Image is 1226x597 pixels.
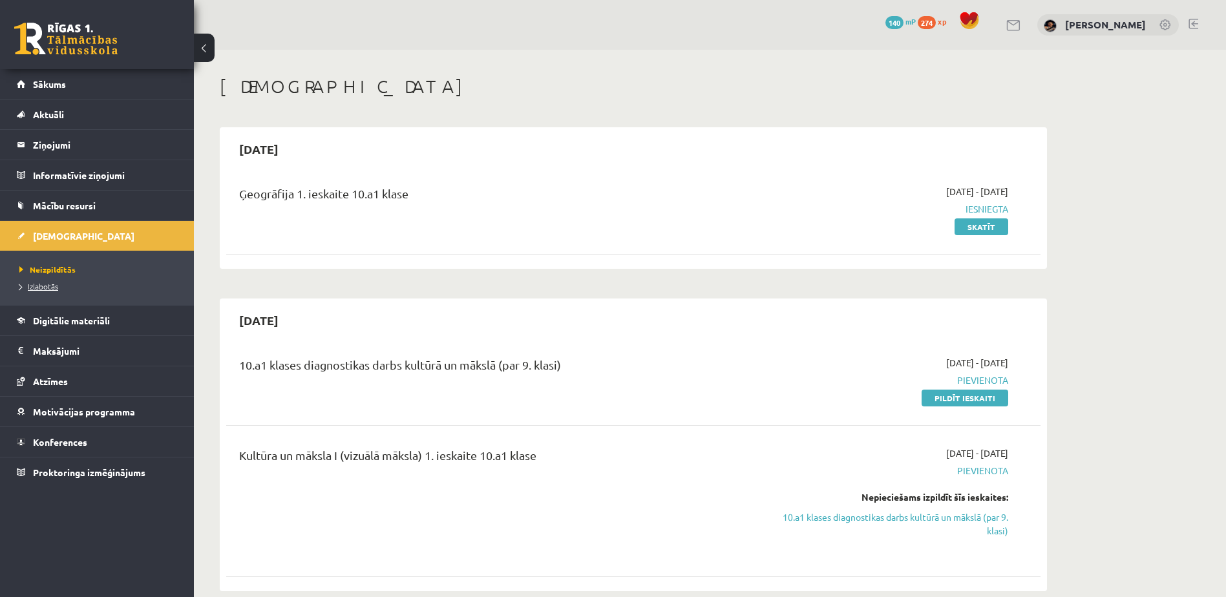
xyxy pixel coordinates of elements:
[33,375,68,387] span: Atzīmes
[19,281,58,291] span: Izlabotās
[1065,18,1146,31] a: [PERSON_NAME]
[918,16,936,29] span: 274
[885,16,916,26] a: 140 mP
[765,202,1008,216] span: Iesniegta
[946,185,1008,198] span: [DATE] - [DATE]
[226,134,291,164] h2: [DATE]
[33,230,134,242] span: [DEMOGRAPHIC_DATA]
[17,427,178,457] a: Konferences
[33,78,66,90] span: Sākums
[220,76,1047,98] h1: [DEMOGRAPHIC_DATA]
[17,221,178,251] a: [DEMOGRAPHIC_DATA]
[33,315,110,326] span: Digitālie materiāli
[33,160,178,190] legend: Informatīvie ziņojumi
[33,130,178,160] legend: Ziņojumi
[33,200,96,211] span: Mācību resursi
[765,464,1008,477] span: Pievienota
[33,466,145,478] span: Proktoringa izmēģinājums
[17,160,178,190] a: Informatīvie ziņojumi
[765,510,1008,538] a: 10.a1 klases diagnostikas darbs kultūrā un mākslā (par 9. klasi)
[17,366,178,396] a: Atzīmes
[226,305,291,335] h2: [DATE]
[239,185,745,209] div: Ģeogrāfija 1. ieskaite 10.a1 klase
[19,264,76,275] span: Neizpildītās
[946,356,1008,370] span: [DATE] - [DATE]
[14,23,118,55] a: Rīgas 1. Tālmācības vidusskola
[17,306,178,335] a: Digitālie materiāli
[33,336,178,366] legend: Maksājumi
[17,69,178,99] a: Sākums
[239,356,745,380] div: 10.a1 klases diagnostikas darbs kultūrā un mākslā (par 9. klasi)
[905,16,916,26] span: mP
[885,16,904,29] span: 140
[938,16,946,26] span: xp
[33,406,135,417] span: Motivācijas programma
[19,280,181,292] a: Izlabotās
[17,336,178,366] a: Maksājumi
[922,390,1008,406] a: Pildīt ieskaiti
[17,397,178,426] a: Motivācijas programma
[1044,19,1057,32] img: Daila Kronberga
[19,264,181,275] a: Neizpildītās
[955,218,1008,235] a: Skatīt
[918,16,953,26] a: 274 xp
[17,457,178,487] a: Proktoringa izmēģinājums
[17,99,178,129] a: Aktuāli
[946,446,1008,460] span: [DATE] - [DATE]
[239,446,745,470] div: Kultūra un māksla I (vizuālā māksla) 1. ieskaite 10.a1 klase
[765,490,1008,504] div: Nepieciešams izpildīt šīs ieskaites:
[765,373,1008,387] span: Pievienota
[33,436,87,448] span: Konferences
[17,191,178,220] a: Mācību resursi
[17,130,178,160] a: Ziņojumi
[33,109,64,120] span: Aktuāli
